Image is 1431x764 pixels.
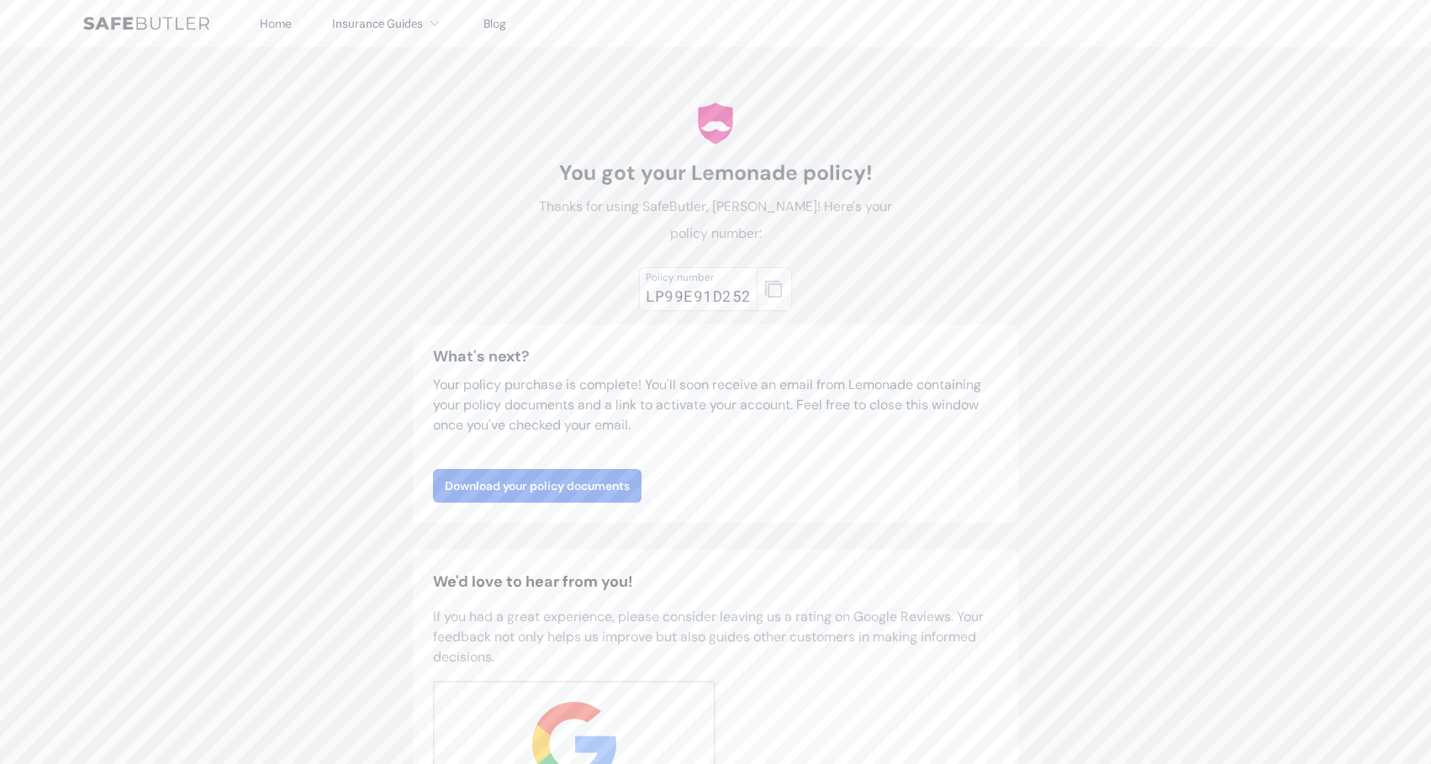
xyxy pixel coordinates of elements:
a: Home [260,16,292,31]
h2: We'd love to hear from you! [433,570,998,593]
p: If you had a great experience, please consider leaving us a rating on Google Reviews. Your feedba... [433,607,998,667]
a: Blog [483,16,506,31]
a: Download your policy documents [433,469,642,503]
h3: What's next? [433,345,998,368]
p: Your policy purchase is complete! You'll soon receive an email from Lemonade containing your poli... [433,375,998,435]
h1: You got your Lemonade policy! [527,160,904,187]
button: Insurance Guides [332,13,443,34]
div: Policy number [646,271,752,284]
img: SafeButler Text Logo [83,17,209,30]
p: Thanks for using SafeButler, [PERSON_NAME]! Here's your policy number: [527,193,904,247]
div: LP99E91D252 [646,284,752,308]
